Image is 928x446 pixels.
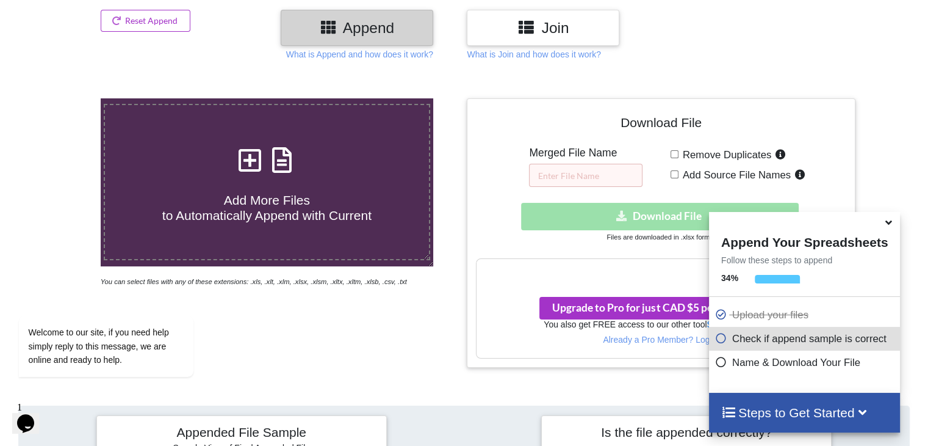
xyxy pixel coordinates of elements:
a: Split Spreadsheets [707,320,779,329]
b: 34 % [721,273,738,283]
h4: Steps to Get Started [721,405,888,420]
i: You can select files with any of these extensions: .xls, .xlt, .xlm, .xlsx, .xlsm, .xltx, .xltm, ... [101,278,407,285]
button: Reset Append [101,10,191,32]
h3: Join [476,19,610,37]
p: Follow these steps to append [709,254,900,266]
span: Upgrade to Pro for just CAD $5 per month [552,301,768,314]
p: What is Join and how does it work? [467,48,600,60]
p: Already a Pro Member? Log In [477,334,845,346]
small: Files are downloaded in .xlsx format [606,233,715,241]
span: Add Source File Names [678,169,791,181]
h3: Append [290,19,424,37]
button: Upgrade to Pro for just CAD $5 per monthsmile [539,297,780,320]
h3: Your files are more than 1 MB [477,265,845,279]
h4: Is the file appended correctly? [550,425,822,440]
iframe: chat widget [12,247,232,391]
h5: Merged File Name [529,147,642,159]
span: Remove Duplicates [678,149,772,161]
p: Name & Download Your File [715,355,897,370]
h6: You also get FREE access to our other tool [477,320,845,330]
h4: Download File [476,108,846,142]
span: Add More Files to Automatically Append with Current [162,193,372,222]
p: Upload your files [715,307,897,323]
iframe: chat widget [12,397,51,434]
p: Check if append sample is correct [715,331,897,346]
h4: Append Your Spreadsheets [709,232,900,250]
h4: Appended File Sample [106,425,378,442]
p: What is Append and how does it work? [286,48,433,60]
input: Enter File Name [529,164,642,187]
